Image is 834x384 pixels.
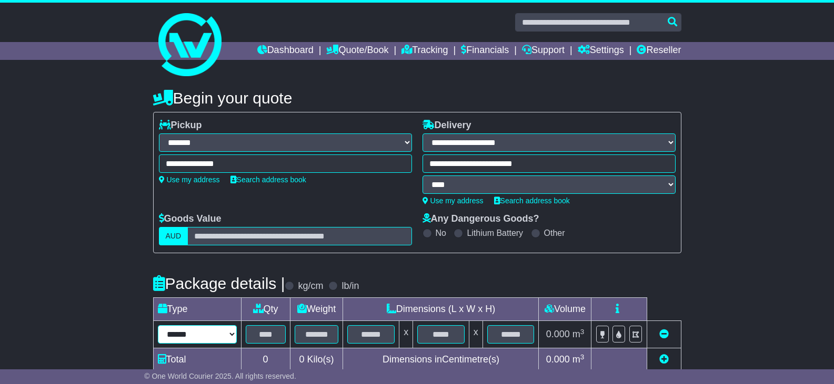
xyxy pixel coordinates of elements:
label: Lithium Battery [467,228,523,238]
h4: Begin your quote [153,89,681,107]
td: x [399,321,413,348]
td: x [469,321,483,348]
a: Reseller [637,42,681,60]
a: Use my address [159,175,220,184]
label: Delivery [423,120,471,131]
span: m [572,329,585,339]
label: Other [544,228,565,238]
label: Any Dangerous Goods? [423,213,539,225]
a: Financials [461,42,509,60]
a: Quote/Book [326,42,388,60]
h4: Package details | [153,275,285,292]
a: Tracking [401,42,448,60]
label: AUD [159,227,188,245]
a: Add new item [659,354,669,365]
label: lb/in [341,281,359,292]
label: No [436,228,446,238]
td: Total [153,348,241,371]
td: Weight [290,298,343,321]
td: 0 [241,348,290,371]
span: 0.000 [546,354,570,365]
a: Search address book [230,175,306,184]
a: Remove this item [659,329,669,339]
a: Dashboard [257,42,314,60]
td: Dimensions in Centimetre(s) [343,348,539,371]
label: Pickup [159,120,202,131]
td: Qty [241,298,290,321]
sup: 3 [580,353,585,361]
span: © One World Courier 2025. All rights reserved. [144,372,296,380]
span: 0.000 [546,329,570,339]
a: Use my address [423,196,484,205]
span: m [572,354,585,365]
a: Settings [578,42,624,60]
td: Type [153,298,241,321]
td: Dimensions (L x W x H) [343,298,539,321]
a: Search address book [494,196,570,205]
span: 0 [299,354,304,365]
label: kg/cm [298,281,323,292]
td: Volume [539,298,591,321]
a: Support [522,42,565,60]
label: Goods Value [159,213,222,225]
sup: 3 [580,328,585,336]
td: Kilo(s) [290,348,343,371]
